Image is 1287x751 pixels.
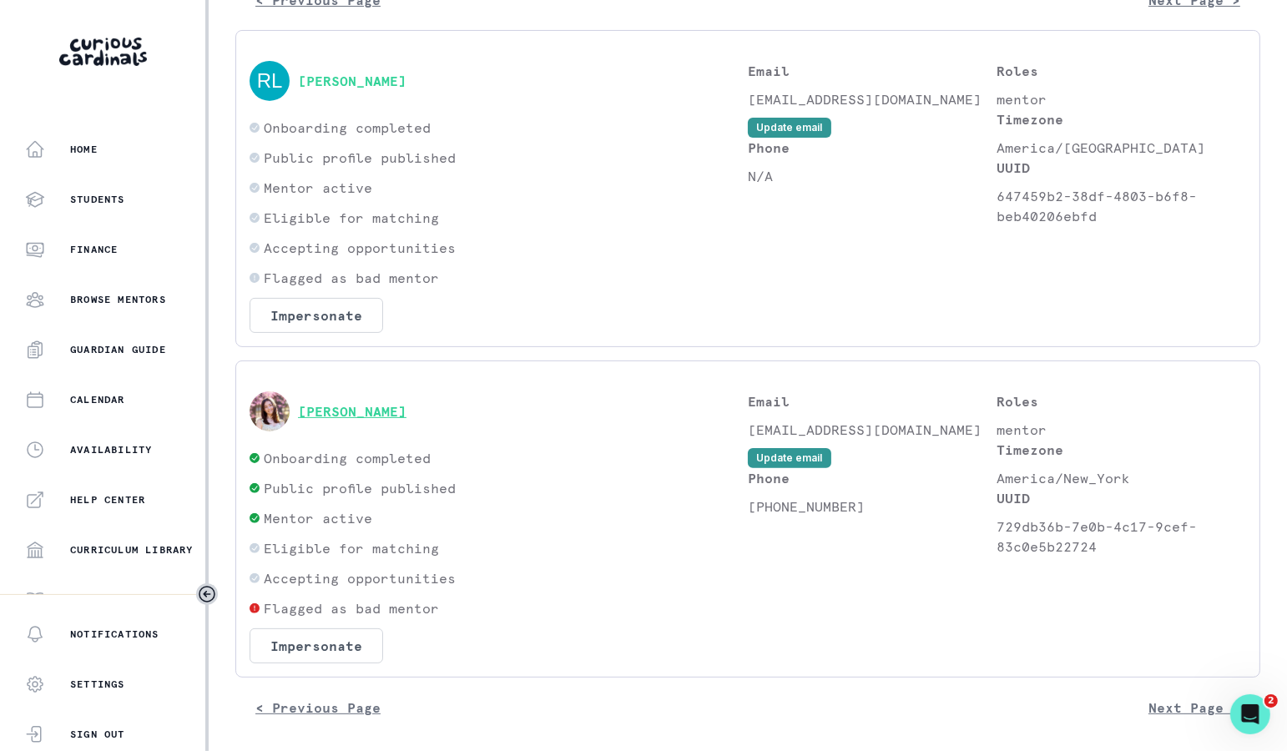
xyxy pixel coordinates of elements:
img: svg [250,61,290,101]
p: Settings [70,678,125,691]
p: Eligible for matching [264,538,439,558]
p: [EMAIL_ADDRESS][DOMAIN_NAME] [748,420,997,440]
p: Calendar [70,393,125,406]
p: Help Center [70,493,145,507]
p: UUID [997,158,1247,178]
p: 647459b2-38df-4803-b6f8-beb40206ebfd [997,186,1247,226]
p: Curriculum Library [70,543,194,557]
p: UUID [997,488,1247,508]
p: Mentor Handbook [70,593,173,607]
p: Email [748,391,997,411]
p: Mentor active [264,178,372,198]
iframe: Intercom live chat [1230,694,1270,734]
p: Timezone [997,440,1247,460]
p: Phone [748,138,997,158]
p: Accepting opportunities [264,238,456,258]
p: Notifications [70,628,159,641]
p: Onboarding completed [264,118,431,138]
p: Availability [70,443,152,456]
p: Flagged as bad mentor [264,268,439,288]
p: mentor [997,89,1247,109]
p: Mentor active [264,508,372,528]
p: Accepting opportunities [264,568,456,588]
p: Eligible for matching [264,208,439,228]
p: Guardian Guide [70,343,166,356]
p: Timezone [997,109,1247,129]
p: Browse Mentors [70,293,166,306]
p: Roles [997,61,1247,81]
button: Impersonate [250,298,383,333]
p: Flagged as bad mentor [264,598,439,618]
img: Curious Cardinals Logo [59,38,147,66]
p: Sign Out [70,728,125,741]
p: 729db36b-7e0b-4c17-9cef-83c0e5b22724 [997,517,1247,557]
p: America/New_York [997,468,1247,488]
button: Update email [748,448,831,468]
p: Students [70,193,125,206]
p: mentor [997,420,1247,440]
p: Email [748,61,997,81]
p: Public profile published [264,478,456,498]
button: Update email [748,118,831,138]
button: Next Page > [1128,691,1260,724]
p: [PHONE_NUMBER] [748,496,997,517]
p: Roles [997,391,1247,411]
button: Impersonate [250,628,383,663]
p: Phone [748,468,997,488]
button: < Previous Page [235,691,401,724]
p: Home [70,143,98,156]
button: [PERSON_NAME] [298,73,406,89]
button: Toggle sidebar [196,583,218,605]
span: 2 [1264,694,1278,708]
p: N/A [748,166,997,186]
p: Onboarding completed [264,448,431,468]
p: Finance [70,243,118,256]
p: America/[GEOGRAPHIC_DATA] [997,138,1247,158]
p: Public profile published [264,148,456,168]
button: [PERSON_NAME] [298,403,406,420]
p: [EMAIL_ADDRESS][DOMAIN_NAME] [748,89,997,109]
